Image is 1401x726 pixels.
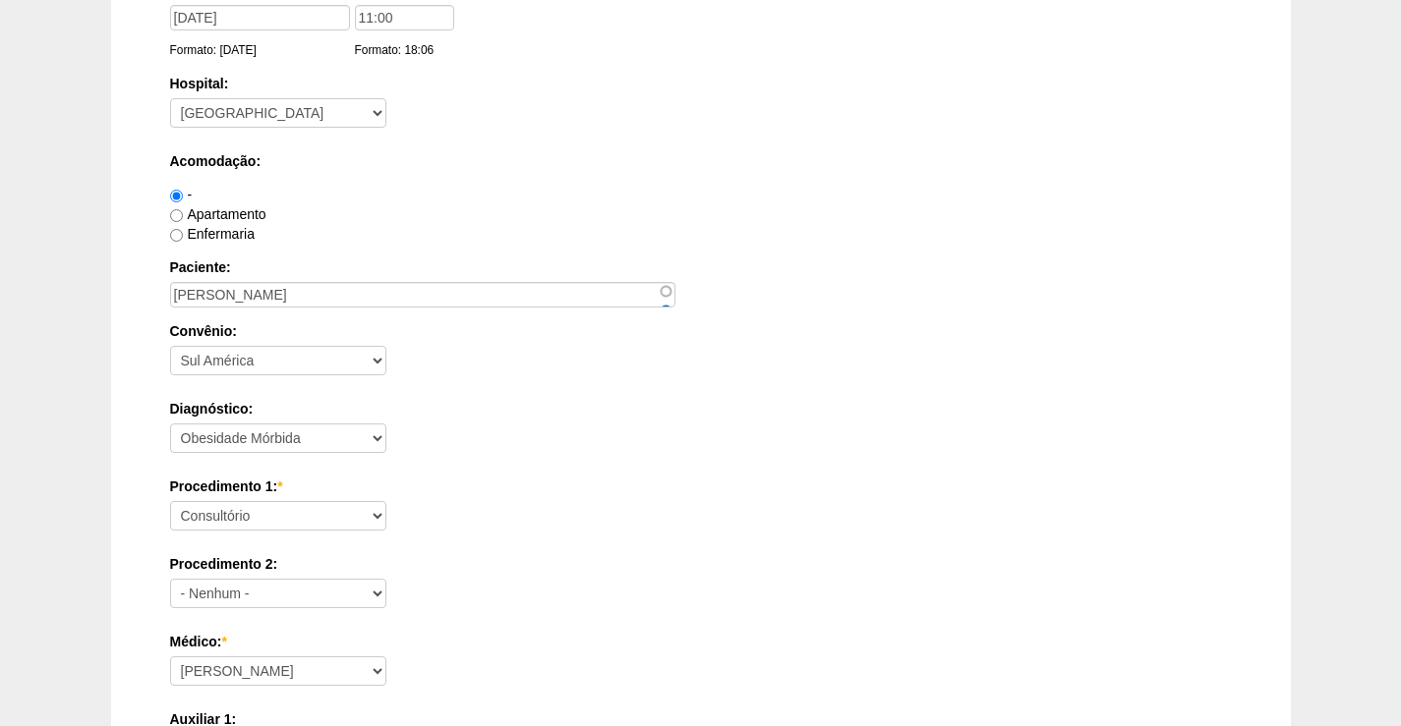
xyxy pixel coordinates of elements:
[170,151,1232,171] label: Acomodação:
[170,257,1232,277] label: Paciente:
[170,321,1232,341] label: Convênio:
[170,40,355,60] div: Formato: [DATE]
[170,229,183,242] input: Enfermaria
[170,399,1232,419] label: Diagnóstico:
[355,40,459,60] div: Formato: 18:06
[170,554,1232,574] label: Procedimento 2:
[170,632,1232,651] label: Médico:
[170,206,266,222] label: Apartamento
[170,190,183,202] input: -
[277,478,282,494] span: Este campo é obrigatório.
[170,187,193,202] label: -
[221,634,226,649] span: Este campo é obrigatório.
[170,209,183,222] input: Apartamento
[170,476,1232,496] label: Procedimento 1:
[170,74,1232,93] label: Hospital:
[170,226,255,242] label: Enfermaria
